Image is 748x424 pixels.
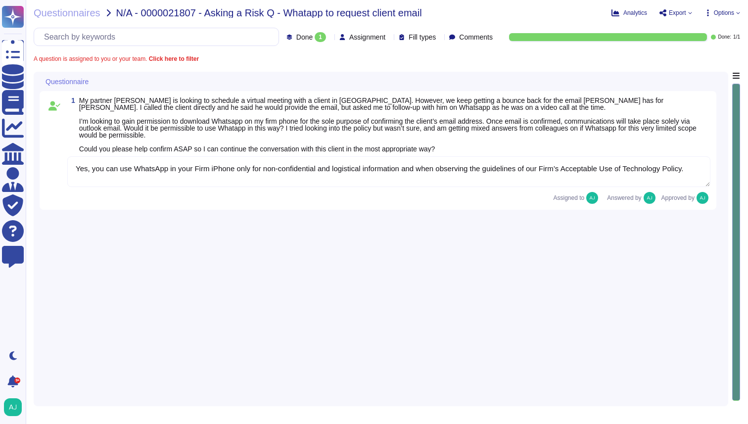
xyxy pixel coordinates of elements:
[296,34,313,41] span: Done
[623,10,647,16] span: Analytics
[607,195,641,201] span: Answered by
[34,8,100,18] span: Questionnaires
[79,96,697,153] span: My partner [PERSON_NAME] is looking to schedule a virtual meeting with a client in [GEOGRAPHIC_DA...
[46,78,89,85] span: Questionnaire
[661,195,695,201] span: Approved by
[409,34,436,41] span: Fill types
[67,156,710,187] textarea: Yes, you can use WhatsApp in your Firm iPhone only for non-confidential and logistical informatio...
[315,32,326,42] div: 1
[669,10,686,16] span: Export
[147,55,199,62] b: Click here to filter
[2,396,29,418] button: user
[733,35,740,40] span: 1 / 1
[697,192,708,204] img: user
[611,9,647,17] button: Analytics
[718,35,731,40] span: Done:
[14,377,20,383] div: 9+
[39,28,279,46] input: Search by keywords
[67,97,75,104] span: 1
[714,10,734,16] span: Options
[459,34,493,41] span: Comments
[116,8,422,18] span: N/A - 0000021807 - Asking a Risk Q - Whatapp to request client email
[644,192,655,204] img: user
[4,398,22,416] img: user
[349,34,385,41] span: Assignment
[554,192,604,204] span: Assigned to
[586,192,598,204] img: user
[34,56,199,62] span: A question is assigned to you or your team.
